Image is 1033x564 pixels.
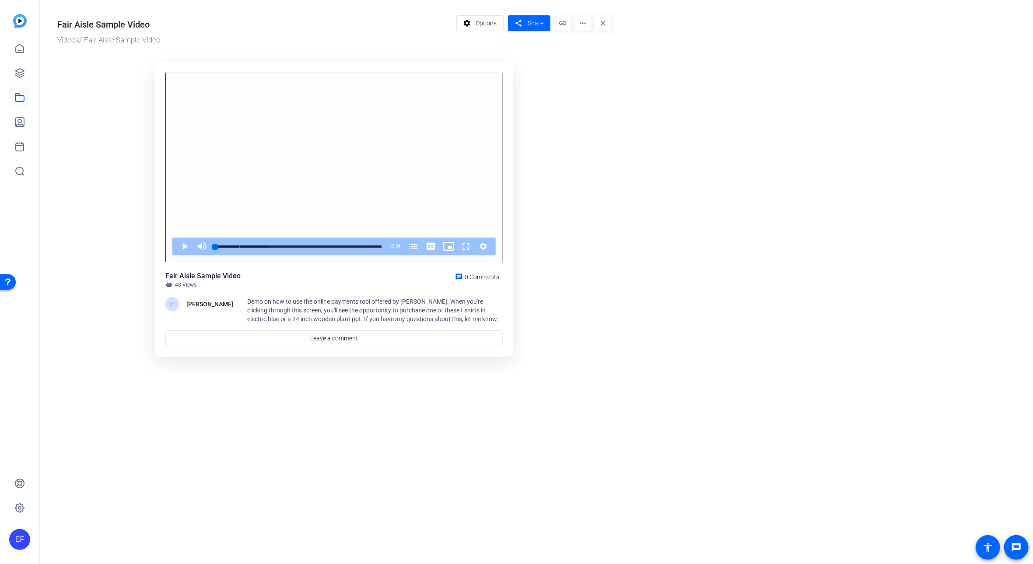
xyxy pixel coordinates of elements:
span: 48 Views [175,281,196,288]
button: Captions [422,238,440,255]
a: Videos [57,35,79,44]
mat-icon: chat [455,273,463,281]
button: Chapters [405,238,422,255]
a: Leave a comment [165,330,503,346]
mat-icon: accessibility [983,542,993,553]
mat-icon: close [595,15,611,31]
mat-icon: share [513,18,524,29]
button: Picture-in-Picture [440,238,457,255]
mat-icon: more_horiz [575,15,591,31]
div: Fair Aisle Sample Video [165,271,241,281]
mat-icon: settings [462,15,473,32]
span: 0 Comments [465,273,499,280]
button: Options [456,15,504,31]
div: Fair Aisle Sample Video [57,18,150,31]
mat-icon: visibility [165,281,172,288]
button: Play [176,238,193,255]
mat-icon: link [555,15,571,31]
div: EF [9,529,30,550]
span: - [390,244,392,249]
span: Share [528,19,543,28]
span: Leave a comment [310,334,358,343]
a: 0 Comments [452,271,503,281]
span: 0:34 [392,244,400,249]
div: Progress Bar [215,245,382,248]
div: [PERSON_NAME] [186,299,233,309]
button: Fullscreen [457,238,475,255]
div: EF [165,297,179,311]
button: Share [508,15,550,31]
button: Mute [193,238,211,255]
img: blue-gradient.svg [13,14,27,28]
mat-icon: message [1011,542,1022,553]
div: / Fair Aisle Sample Video [57,35,452,46]
span: Demo on how to use the online payments tool offered by [PERSON_NAME]. When you're clicking throug... [247,298,498,322]
span: Options [476,15,497,32]
div: Video Player [165,73,503,263]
